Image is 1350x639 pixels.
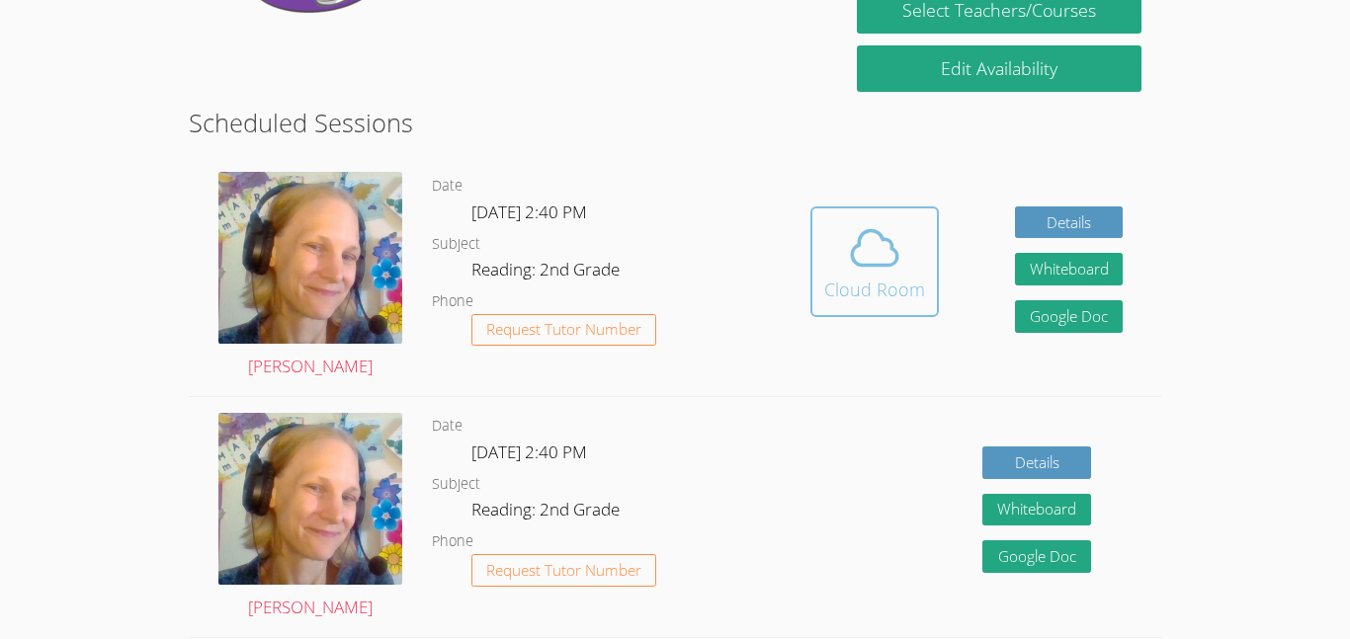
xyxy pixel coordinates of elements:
[218,413,402,622] a: [PERSON_NAME]
[471,496,624,529] dd: Reading: 2nd Grade
[1015,300,1124,333] a: Google Doc
[471,256,624,289] dd: Reading: 2nd Grade
[432,529,473,554] dt: Phone
[471,440,587,463] span: [DATE] 2:40 PM
[218,172,402,381] a: [PERSON_NAME]
[471,554,656,587] button: Request Tutor Number
[1015,206,1124,239] a: Details
[486,563,641,578] span: Request Tutor Number
[432,472,480,497] dt: Subject
[432,289,473,314] dt: Phone
[471,200,587,223] span: [DATE] 2:40 PM
[486,322,641,337] span: Request Tutor Number
[810,206,939,317] button: Cloud Room
[471,314,656,347] button: Request Tutor Number
[1015,253,1124,285] button: Whiteboard
[218,413,402,585] img: avatar.png
[432,232,480,257] dt: Subject
[982,540,1091,573] a: Google Doc
[218,172,402,344] img: avatar.png
[432,414,463,439] dt: Date
[189,104,1161,141] h2: Scheduled Sessions
[824,276,925,303] div: Cloud Room
[857,45,1141,92] a: Edit Availability
[982,446,1091,479] a: Details
[982,494,1091,526] button: Whiteboard
[432,174,463,199] dt: Date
